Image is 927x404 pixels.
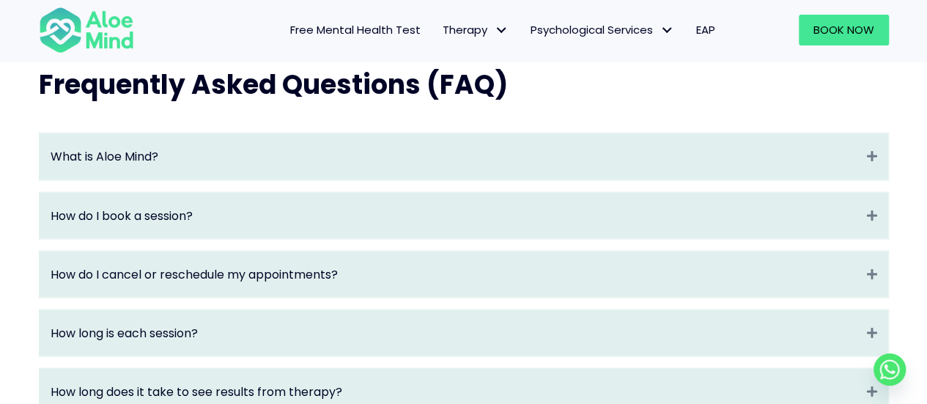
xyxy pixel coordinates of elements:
[696,22,715,37] span: EAP
[874,353,906,386] a: Whatsapp
[657,20,678,41] span: Psychological Services: submenu
[491,20,512,41] span: Therapy: submenu
[51,148,860,165] a: What is Aloe Mind?
[867,383,877,400] i: Expand
[443,22,509,37] span: Therapy
[867,266,877,283] i: Expand
[51,383,860,400] a: How long does it take to see results from therapy?
[531,22,674,37] span: Psychological Services
[153,15,726,45] nav: Menu
[39,6,134,54] img: Aloe mind Logo
[51,325,860,342] a: How long is each session?
[290,22,421,37] span: Free Mental Health Test
[279,15,432,45] a: Free Mental Health Test
[867,325,877,342] i: Expand
[520,15,685,45] a: Psychological ServicesPsychological Services: submenu
[39,66,508,103] span: Frequently Asked Questions (FAQ)
[867,148,877,165] i: Expand
[432,15,520,45] a: TherapyTherapy: submenu
[685,15,726,45] a: EAP
[813,22,874,37] span: Book Now
[799,15,889,45] a: Book Now
[51,207,860,224] a: How do I book a session?
[51,266,860,283] a: How do I cancel or reschedule my appointments?
[867,207,877,224] i: Expand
